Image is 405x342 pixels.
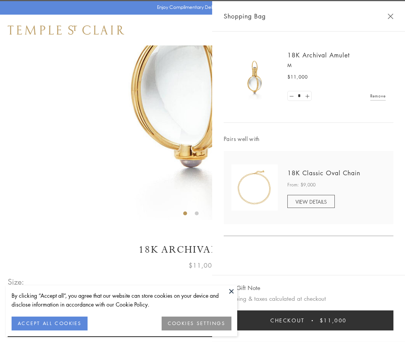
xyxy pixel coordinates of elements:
[287,181,316,189] span: From: $9,000
[303,91,311,101] a: Set quantity to 2
[8,275,25,288] span: Size:
[231,54,278,100] img: 18K Archival Amulet
[224,283,260,293] button: Add Gift Note
[224,11,266,21] span: Shopping Bag
[388,13,393,19] button: Close Shopping Bag
[162,317,231,330] button: COOKIES SETTINGS
[295,198,327,205] span: VIEW DETAILS
[224,310,393,330] button: Checkout $11,000
[231,164,278,211] img: N88865-OV18
[189,260,216,270] span: $11,000
[287,169,360,177] a: 18K Classic Oval Chain
[224,134,393,143] span: Pairs well with
[370,92,386,100] a: Remove
[224,294,393,303] p: Shipping & taxes calculated at checkout
[8,243,397,256] h1: 18K Archival Amulet
[8,25,124,35] img: Temple St. Clair
[12,291,231,309] div: By clicking “Accept all”, you agree that our website can store cookies on your device and disclos...
[12,317,88,330] button: ACCEPT ALL COOKIES
[287,195,335,208] a: VIEW DETAILS
[288,91,295,101] a: Set quantity to 0
[287,62,386,69] p: M
[287,51,350,59] a: 18K Archival Amulet
[320,316,347,325] span: $11,000
[157,3,245,11] p: Enjoy Complimentary Delivery & Returns
[270,316,305,325] span: Checkout
[287,73,308,81] span: $11,000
